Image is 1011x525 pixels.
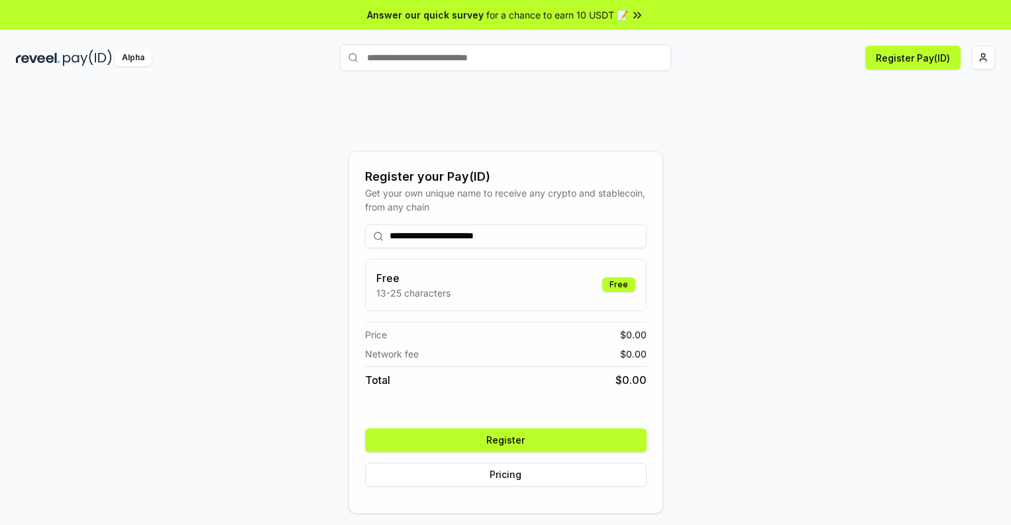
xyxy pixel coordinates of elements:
[615,372,647,388] span: $ 0.00
[365,428,647,452] button: Register
[486,8,628,22] span: for a chance to earn 10 USDT 📝
[365,463,647,487] button: Pricing
[620,328,647,342] span: $ 0.00
[115,50,152,66] div: Alpha
[602,277,635,292] div: Free
[367,8,484,22] span: Answer our quick survey
[63,50,112,66] img: pay_id
[365,372,390,388] span: Total
[376,270,451,286] h3: Free
[865,46,961,70] button: Register Pay(ID)
[365,347,419,361] span: Network fee
[620,347,647,361] span: $ 0.00
[365,167,647,186] div: Register your Pay(ID)
[365,328,387,342] span: Price
[376,286,451,300] p: 13-25 characters
[365,186,647,214] div: Get your own unique name to receive any crypto and stablecoin, from any chain
[16,50,60,66] img: reveel_dark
